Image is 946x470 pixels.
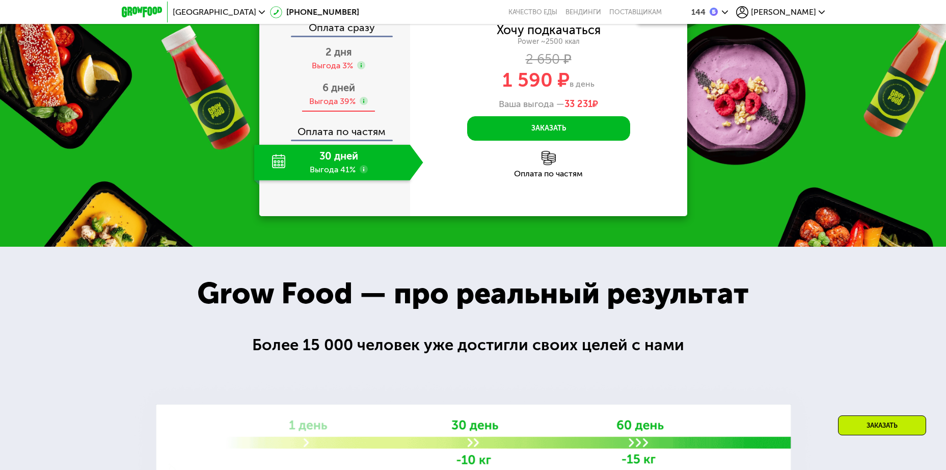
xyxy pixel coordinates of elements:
div: Более 15 000 человек уже достигли своих целей с нами [252,333,694,357]
div: Хочу подкачаться [497,24,601,36]
div: Выгода 3% [312,60,353,71]
div: Оплата сразу [260,22,410,36]
div: Выгода 39% [309,96,356,107]
div: поставщикам [609,8,662,16]
span: 2 дня [326,46,352,58]
span: 6 дней [322,82,355,94]
button: Заказать [467,116,630,141]
span: 33 231 [564,98,592,110]
span: в день [570,79,594,89]
a: Качество еды [508,8,557,16]
div: Заказать [838,415,926,435]
span: [GEOGRAPHIC_DATA] [173,8,256,16]
a: [PHONE_NUMBER] [270,6,359,18]
img: l6xcnZfty9opOoJh.png [542,151,556,165]
div: Оплата по частям [410,170,687,178]
div: 2 650 ₽ [410,54,687,65]
div: Оплата по частям [260,116,410,140]
span: ₽ [564,99,598,110]
div: Ваша выгода — [410,99,687,110]
div: 144 [691,8,706,16]
a: Вендинги [565,8,601,16]
span: [PERSON_NAME] [751,8,816,16]
span: 1 590 ₽ [502,68,570,92]
div: Grow Food — про реальный результат [175,271,771,316]
div: Power ~2500 ккал [410,37,687,46]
